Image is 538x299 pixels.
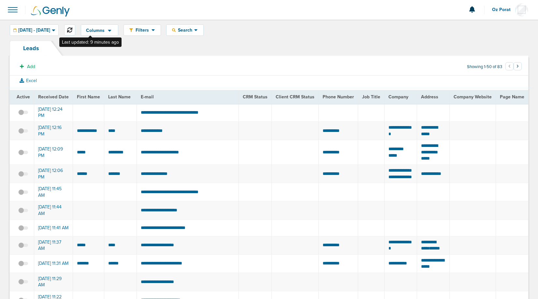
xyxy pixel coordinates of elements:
td: [DATE] 11:29 AM [34,273,73,291]
span: Phone Number [323,94,354,100]
span: CRM Status [243,94,268,100]
span: First Name [77,94,100,100]
button: Go to next page [514,62,522,70]
td: [DATE] 11:41 AM [34,220,73,236]
span: Columns [86,28,105,33]
span: [DATE] - [DATE] [18,28,50,33]
a: Leads [10,41,52,56]
span: Active [17,94,30,100]
td: [DATE] 11:37 AM [34,236,73,254]
th: Job Title [358,90,384,104]
th: Address [417,90,450,104]
td: [DATE] 12:16 PM [34,121,73,140]
span: Last Name [108,94,131,100]
td: [DATE] 12:06 PM [34,164,73,183]
span: Oz Porat [492,7,515,12]
td: [DATE] 11:44 AM [34,201,73,220]
td: [DATE] 11:31 AM [34,254,73,273]
span: E-mail [141,94,154,100]
button: Excel [15,77,42,85]
span: Search [176,27,194,33]
td: [DATE] 12:24 PM [34,104,73,122]
span: Received Date [38,94,69,100]
th: Client CRM Status [271,90,318,104]
td: [DATE] 12:09 PM [34,140,73,165]
button: Add [16,62,39,71]
th: Company [384,90,417,104]
th: Company Website [449,90,496,104]
div: Last updated: 9 minutes ago [59,37,122,47]
span: Showing 1-50 of 83 [467,64,502,70]
th: Page Name [496,90,528,104]
ul: Pagination [505,63,522,71]
td: [DATE] 11:45 AM [34,183,73,201]
span: Add [27,64,35,69]
span: Filters [133,27,152,33]
img: Genly [31,6,70,17]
